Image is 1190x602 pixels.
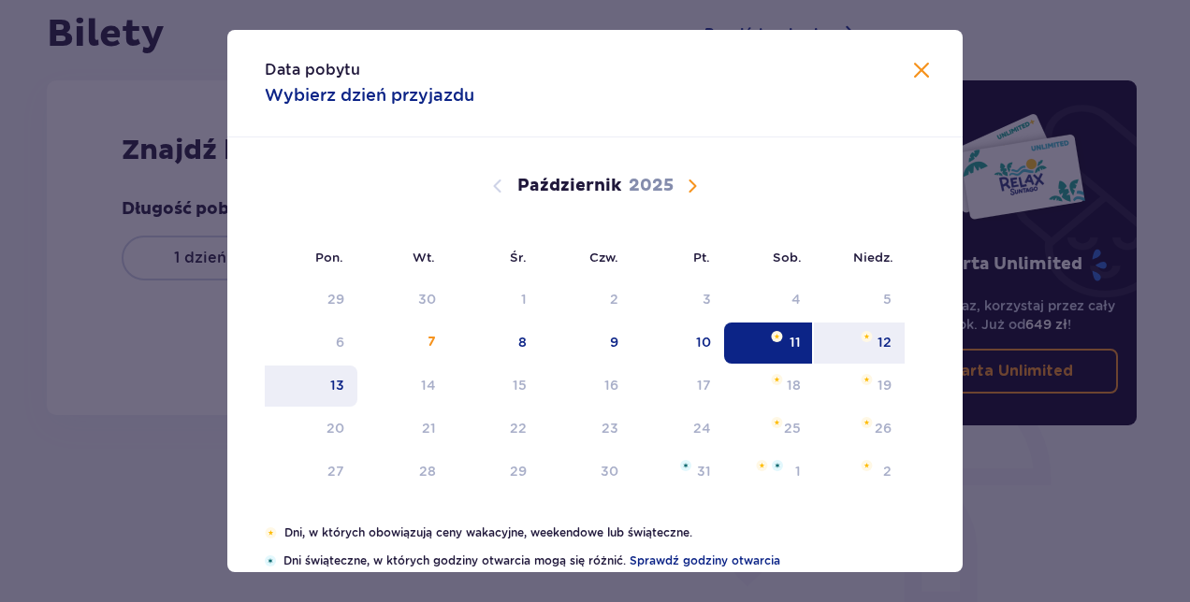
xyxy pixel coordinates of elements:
[724,365,815,407] td: Data niedostępna. sobota, 18 października 2025
[540,322,632,364] td: 9
[784,419,801,437] div: 25
[610,333,618,351] div: 9
[814,322,905,364] td: Pomarańczowa gwiazdka12
[861,460,873,471] img: Pomarańczowa gwiazdka
[693,250,710,265] small: Pt.
[861,417,873,428] img: Pomarańczowa gwiazdka
[418,290,436,308] div: 30
[771,331,783,342] img: Pomarańczowa gwiazdka
[284,524,925,541] p: Dni, w których obowiązują ceny wakacyjne, weekendowe lub świąteczne.
[336,333,344,351] div: 6
[610,290,618,308] div: 2
[357,451,450,493] td: Data niedostępna. wtorek, 28 października 2025
[327,462,344,480] div: 27
[357,279,450,321] td: Data niedostępna. wtorek, 30 września 2025
[861,331,873,342] img: Pomarańczowa gwiazdka
[631,365,724,407] td: Data niedostępna. piątek, 17 października 2025
[540,279,632,321] td: Data niedostępna. czwartek, 2 października 2025
[517,175,621,197] p: Październik
[265,451,357,493] td: Data niedostępna. poniedziałek, 27 października 2025
[601,462,618,480] div: 30
[510,462,527,480] div: 29
[630,552,780,569] a: Sprawdź godziny otwarcia
[878,333,892,351] div: 12
[357,322,450,364] td: 7
[357,408,450,450] td: Data niedostępna. wtorek, 21 października 2025
[814,279,905,321] td: Data niedostępna. niedziela, 5 października 2025
[265,84,474,107] p: Wybierz dzień przyjazdu
[814,408,905,450] td: Data niedostępna. niedziela, 26 października 2025
[756,460,768,471] img: Pomarańczowa gwiazdka
[327,419,344,437] div: 20
[724,279,815,321] td: Data niedostępna. sobota, 4 października 2025
[413,250,435,265] small: Wt.
[486,175,509,197] button: Poprzedni miesiąc
[510,419,527,437] div: 22
[265,555,276,566] img: Niebieska gwiazdka
[265,60,360,80] p: Data pobytu
[703,290,711,308] div: 3
[449,279,540,321] td: Data niedostępna. środa, 1 października 2025
[422,419,436,437] div: 21
[602,419,618,437] div: 23
[540,451,632,493] td: Data niedostępna. czwartek, 30 października 2025
[631,279,724,321] td: Data niedostępna. piątek, 3 października 2025
[449,451,540,493] td: Data niedostępna. środa, 29 października 2025
[265,322,357,364] td: Data niedostępna. poniedziałek, 6 października 2025
[421,376,436,394] div: 14
[589,250,618,265] small: Czw.
[283,552,925,569] p: Dni świąteczne, w których godziny otwarcia mogą się różnić.
[428,333,436,351] div: 7
[629,175,674,197] p: 2025
[724,408,815,450] td: Data niedostępna. sobota, 25 października 2025
[814,451,905,493] td: Data niedostępna. niedziela, 2 listopada 2025
[790,333,801,351] div: 11
[795,462,801,480] div: 1
[724,322,815,364] td: Data zaznaczona. sobota, 11 października 2025
[631,451,724,493] td: Data niedostępna. piątek, 31 października 2025
[697,376,711,394] div: 17
[449,365,540,407] td: Data niedostępna. środa, 15 października 2025
[771,417,783,428] img: Pomarańczowa gwiazdka
[604,376,618,394] div: 16
[697,462,711,480] div: 31
[449,408,540,450] td: Data niedostępna. środa, 22 października 2025
[330,376,344,394] div: 13
[419,462,436,480] div: 28
[265,527,277,538] img: Pomarańczowa gwiazdka
[853,250,893,265] small: Niedz.
[449,322,540,364] td: 8
[771,374,783,385] img: Pomarańczowa gwiazdka
[540,365,632,407] td: Data niedostępna. czwartek, 16 października 2025
[787,376,801,394] div: 18
[631,322,724,364] td: 10
[521,290,527,308] div: 1
[696,333,711,351] div: 10
[693,419,711,437] div: 24
[883,290,892,308] div: 5
[772,460,783,471] img: Niebieska gwiazdka
[510,250,527,265] small: Śr.
[910,60,933,83] button: Zamknij
[265,279,357,321] td: Data niedostępna. poniedziałek, 29 września 2025
[861,374,873,385] img: Pomarańczowa gwiazdka
[540,408,632,450] td: Data niedostępna. czwartek, 23 października 2025
[327,290,344,308] div: 29
[518,333,527,351] div: 8
[265,365,357,407] td: 13
[631,408,724,450] td: Data niedostępna. piątek, 24 października 2025
[513,376,527,394] div: 15
[680,460,691,471] img: Niebieska gwiazdka
[883,462,892,480] div: 2
[875,419,892,437] div: 26
[791,290,801,308] div: 4
[357,365,450,407] td: Data niedostępna. wtorek, 14 października 2025
[681,175,704,197] button: Następny miesiąc
[724,451,815,493] td: Data niedostępna. sobota, 1 listopada 2025
[773,250,802,265] small: Sob.
[265,408,357,450] td: Data niedostępna. poniedziałek, 20 października 2025
[878,376,892,394] div: 19
[814,365,905,407] td: Data niedostępna. niedziela, 19 października 2025
[315,250,343,265] small: Pon.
